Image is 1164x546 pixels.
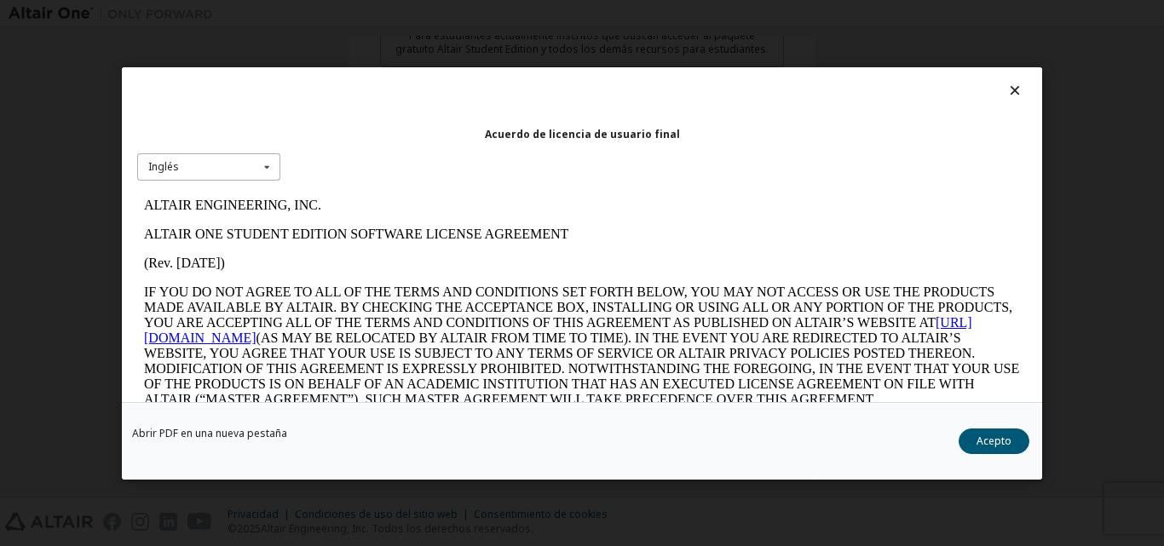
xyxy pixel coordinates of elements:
[7,94,883,216] p: IF YOU DO NOT AGREE TO ALL OF THE TERMS AND CONDITIONS SET FORTH BELOW, YOU MAY NOT ACCESS OR USE...
[7,230,883,291] p: This Altair One Student Edition Software License Agreement (“Agreement”) is between Altair Engine...
[7,124,835,154] a: [URL][DOMAIN_NAME]
[959,428,1029,453] button: Acepto
[132,425,287,440] font: Abrir PDF en una nueva pestaña
[7,65,883,80] p: (Rev. [DATE])
[148,159,179,174] font: Inglés
[485,126,680,141] font: Acuerdo de licencia de usuario final
[7,36,883,51] p: ALTAIR ONE STUDENT EDITION SOFTWARE LICENSE AGREEMENT
[7,7,883,22] p: ALTAIR ENGINEERING, INC.
[132,428,287,438] a: Abrir PDF en una nueva pestaña
[977,433,1011,447] font: Acepto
